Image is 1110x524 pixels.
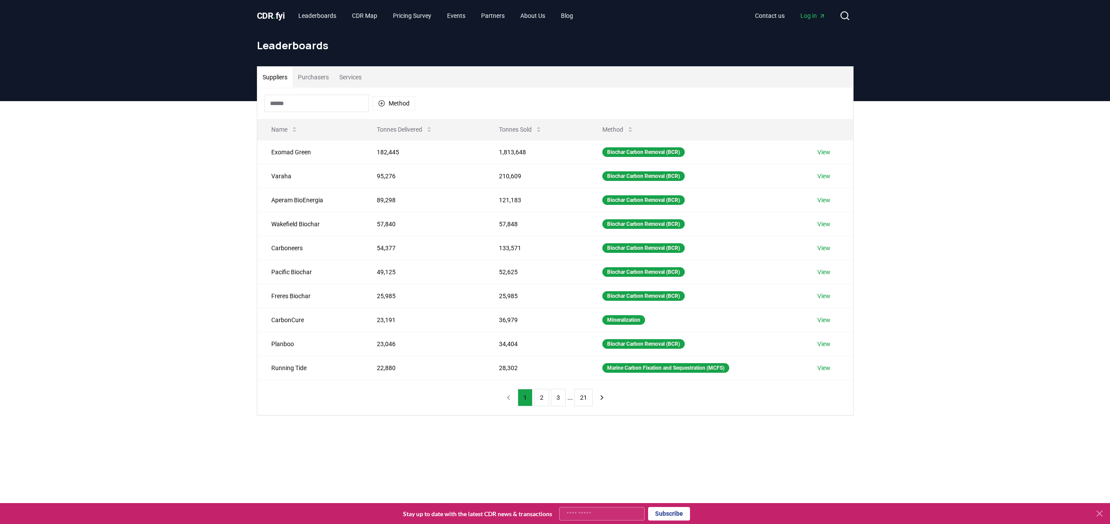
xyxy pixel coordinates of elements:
[817,196,830,204] a: View
[817,148,830,157] a: View
[372,96,415,110] button: Method
[485,284,588,308] td: 25,985
[363,332,485,356] td: 23,046
[257,67,293,88] button: Suppliers
[492,121,549,138] button: Tonnes Sold
[817,244,830,252] a: View
[257,356,363,380] td: Running Tide
[817,340,830,348] a: View
[363,308,485,332] td: 23,191
[485,212,588,236] td: 57,848
[485,332,588,356] td: 34,404
[602,291,685,301] div: Biochar Carbon Removal (BCR)
[602,171,685,181] div: Biochar Carbon Removal (BCR)
[485,308,588,332] td: 36,979
[257,260,363,284] td: Pacific Biochar
[257,236,363,260] td: Carboneers
[574,389,593,406] button: 21
[257,140,363,164] td: Exomad Green
[817,268,830,276] a: View
[363,260,485,284] td: 49,125
[485,188,588,212] td: 121,183
[334,67,367,88] button: Services
[748,8,833,24] nav: Main
[817,172,830,180] a: View
[257,164,363,188] td: Varaha
[273,10,276,21] span: .
[257,188,363,212] td: Aperam BioEnergia
[363,188,485,212] td: 89,298
[345,8,384,24] a: CDR Map
[602,267,685,277] div: Biochar Carbon Removal (BCR)
[513,8,552,24] a: About Us
[602,363,729,373] div: Marine Carbon Fixation and Sequestration (MCFS)
[370,121,440,138] button: Tonnes Delivered
[363,140,485,164] td: 182,445
[602,195,685,205] div: Biochar Carbon Removal (BCR)
[363,236,485,260] td: 54,377
[518,389,533,406] button: 1
[594,389,609,406] button: next page
[485,140,588,164] td: 1,813,648
[386,8,438,24] a: Pricing Survey
[257,10,285,22] a: CDR.fyi
[534,389,549,406] button: 2
[257,308,363,332] td: CarbonCure
[551,389,566,406] button: 3
[485,356,588,380] td: 28,302
[817,364,830,372] a: View
[595,121,641,138] button: Method
[257,332,363,356] td: Planboo
[485,260,588,284] td: 52,625
[817,292,830,300] a: View
[264,121,305,138] button: Name
[602,243,685,253] div: Biochar Carbon Removal (BCR)
[363,284,485,308] td: 25,985
[793,8,833,24] a: Log in
[817,220,830,228] a: View
[363,356,485,380] td: 22,880
[748,8,792,24] a: Contact us
[602,339,685,349] div: Biochar Carbon Removal (BCR)
[602,315,645,325] div: Mineralization
[602,147,685,157] div: Biochar Carbon Removal (BCR)
[257,10,285,21] span: CDR fyi
[485,164,588,188] td: 210,609
[440,8,472,24] a: Events
[293,67,334,88] button: Purchasers
[602,219,685,229] div: Biochar Carbon Removal (BCR)
[485,236,588,260] td: 133,571
[800,11,826,20] span: Log in
[257,212,363,236] td: Wakefield Biochar
[363,212,485,236] td: 57,840
[554,8,580,24] a: Blog
[567,392,573,403] li: ...
[291,8,580,24] nav: Main
[817,316,830,324] a: View
[257,38,854,52] h1: Leaderboards
[257,284,363,308] td: Freres Biochar
[291,8,343,24] a: Leaderboards
[363,164,485,188] td: 95,276
[474,8,512,24] a: Partners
